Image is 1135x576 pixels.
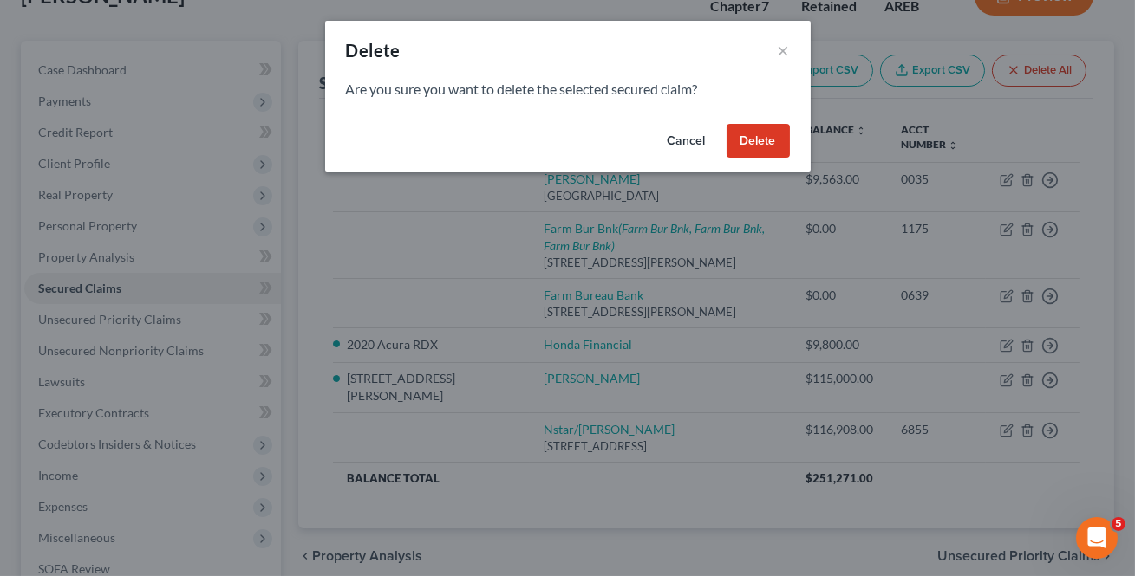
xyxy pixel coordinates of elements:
button: × [778,40,790,61]
iframe: Intercom live chat [1076,517,1118,559]
span: 5 [1112,517,1125,531]
button: Cancel [654,124,720,159]
div: Delete [346,38,401,62]
p: Are you sure you want to delete the selected secured claim? [346,80,790,100]
button: Delete [727,124,790,159]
